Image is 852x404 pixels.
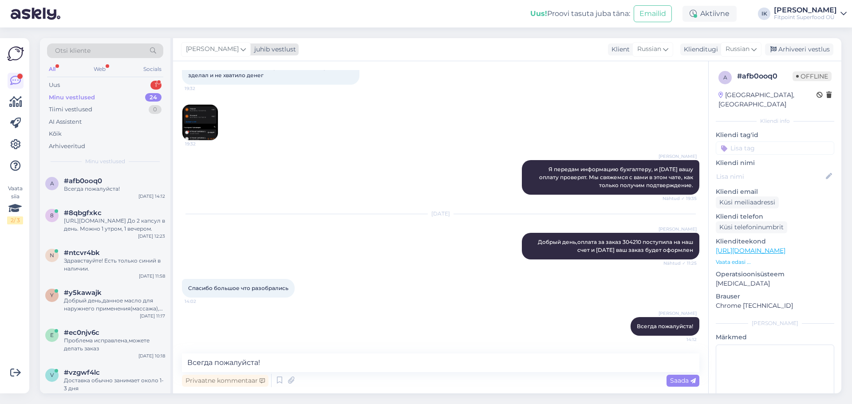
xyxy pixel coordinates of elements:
span: Nähtud ✓ 11:25 [663,260,697,267]
p: Vaata edasi ... [716,258,834,266]
span: y [50,292,54,298]
div: [DATE] 10:18 [138,353,165,359]
div: juhib vestlust [251,45,296,54]
div: Küsi meiliaadressi [716,196,779,208]
span: #y5kawajk [64,289,102,297]
span: Minu vestlused [85,157,125,165]
div: Vaata siia [7,184,23,224]
span: Otsi kliente [55,46,91,55]
div: Здравствуйте! Есть только синий в наличии. [64,257,165,273]
p: Klienditeekond [716,237,834,246]
div: All [47,63,57,75]
span: 19:32 [185,141,218,147]
span: Russian [726,44,749,54]
span: Russian [637,44,661,54]
span: Добрый день,оплата за заказ 304210 поступила на наш счет и [DATE] ваш заказ будет оформлен [538,239,694,253]
span: n [50,252,54,259]
div: 1 [150,81,162,90]
span: 19:32 [185,85,218,92]
span: 14:02 [185,298,218,305]
div: [PERSON_NAME] [716,319,834,327]
div: [DATE] 14:12 [138,193,165,200]
span: v [50,372,54,378]
div: IK [758,8,770,20]
div: Всегда пожалуйста! [64,185,165,193]
div: Proovi tasuta juba täna: [530,8,630,19]
a: [URL][DOMAIN_NAME] [716,247,785,255]
span: #8qbgfxkc [64,209,102,217]
div: Klient [608,45,630,54]
div: AI Assistent [49,118,82,126]
span: 8 [50,212,54,219]
div: 24 [145,93,162,102]
p: Kliendi nimi [716,158,834,168]
div: Добрый день,данное масло для наружнего применения(массажа),а к полезным жирам,относятся только дл... [64,297,165,313]
span: #ec0njv6c [64,329,99,337]
div: Kliendi info [716,117,834,125]
span: #afb0ooq0 [64,177,102,185]
span: Я передам информацию бухгалтеру, и [DATE] вашу оплату проверят. Мы свяжемся с вами в этом чате, к... [539,166,694,188]
p: Chrome [TECHNICAL_ID] [716,301,834,310]
p: Kliendi email [716,187,834,196]
span: #ntcvr4bk [64,249,100,257]
div: Arhiveeritud [49,142,85,151]
div: Socials [142,63,163,75]
div: Проблема исправлена,можете делать заказ [64,337,165,353]
p: [MEDICAL_DATA] [716,279,834,288]
div: Küsi telefoninumbrit [716,221,787,233]
div: Kõik [49,129,62,138]
div: Доставка обычно занимает около 1-3 дня [64,377,165,392]
span: [PERSON_NAME] [659,226,697,232]
div: Arhiveeri vestlus [765,43,833,55]
div: Klienditugi [680,45,718,54]
div: Uus [49,81,60,90]
div: [DATE] [182,210,699,218]
div: Fitpoint Superfood OÜ [774,14,837,21]
div: [URL][DOMAIN_NAME] До 2 капсул в день. Можно 1 утром, 1 вечером. [64,217,165,233]
p: Märkmed [716,333,834,342]
span: #vzgwf4lc [64,369,100,377]
span: [PERSON_NAME] [186,44,239,54]
span: Nähtud ✓ 19:35 [663,195,697,202]
span: 14:12 [663,336,697,343]
span: a [50,180,54,187]
span: Saada [670,377,696,384]
p: Kliendi tag'id [716,130,834,140]
div: [GEOGRAPHIC_DATA], [GEOGRAPHIC_DATA] [718,90,816,109]
div: 0 [149,105,162,114]
img: Attachment [182,105,218,140]
div: 2 / 3 [7,216,23,224]
span: Offline [793,71,832,81]
div: Web [92,63,107,75]
div: Privaatne kommentaar [182,375,268,387]
div: Minu vestlused [49,93,95,102]
img: Askly Logo [7,45,24,62]
div: [PERSON_NAME] [774,7,837,14]
div: [DATE] 11:17 [140,313,165,319]
div: [DATE] 10:17 [138,392,165,399]
b: Uus! [530,9,547,18]
input: Lisa tag [716,141,834,155]
div: [DATE] 12:23 [138,233,165,239]
div: # afb0ooq0 [737,71,793,82]
button: Emailid [634,5,672,22]
span: Всегда пожалуйста! [637,323,693,329]
p: Brauser [716,292,834,301]
span: [PERSON_NAME] [659,153,697,160]
p: Kliendi telefon [716,212,834,221]
div: [DATE] 11:58 [139,273,165,279]
input: Lisa nimi [716,172,824,181]
span: [PERSON_NAME] [659,310,697,317]
div: Tiimi vestlused [49,105,92,114]
span: e [50,332,54,338]
a: [PERSON_NAME]Fitpoint Superfood OÜ [774,7,847,21]
p: Operatsioonisüsteem [716,270,834,279]
div: Aktiivne [682,6,737,22]
span: Спасибо большое что разобрались [188,285,288,291]
span: a [723,74,727,81]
